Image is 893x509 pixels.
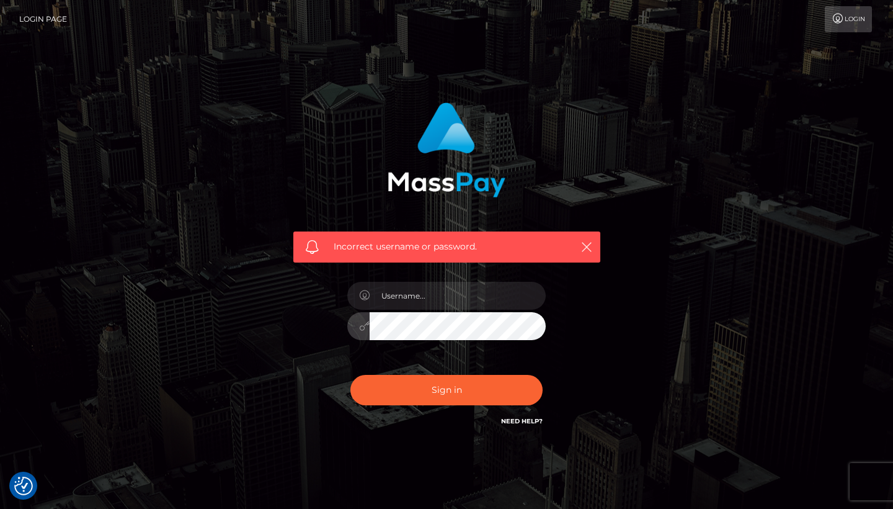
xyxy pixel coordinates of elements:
img: MassPay Login [388,102,505,197]
a: Login Page [19,6,67,32]
span: Incorrect username or password. [334,240,560,253]
img: Revisit consent button [14,477,33,495]
input: Username... [370,282,546,310]
button: Consent Preferences [14,477,33,495]
a: Need Help? [501,417,543,425]
button: Sign in [350,375,543,405]
a: Login [825,6,872,32]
